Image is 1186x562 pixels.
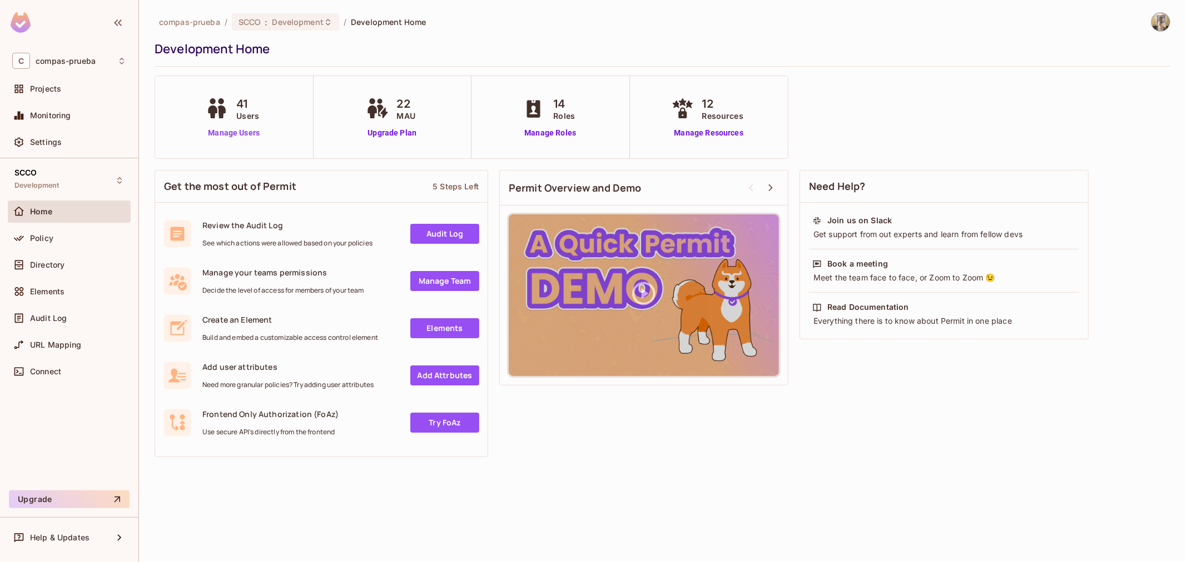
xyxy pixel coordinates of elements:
[236,96,259,112] span: 41
[236,110,259,122] span: Users
[155,41,1165,57] div: Development Home
[1152,13,1170,31] img: David Villegas
[812,229,1076,240] div: Get support from out experts and learn from fellow devs
[809,179,866,193] span: Need Help?
[14,168,37,177] span: SCCO
[702,96,743,112] span: 12
[509,181,642,195] span: Permit Overview and Demo
[202,286,364,295] span: Decide the level of access for members of your team
[202,267,364,278] span: Manage your teams permissions
[827,302,909,313] div: Read Documentation
[30,111,71,120] span: Monitoring
[30,533,90,542] span: Help & Updates
[30,367,61,376] span: Connect
[202,333,378,342] span: Build and embed a customizable access control element
[364,127,421,139] a: Upgrade Plan
[159,17,220,27] span: the active workspace
[203,127,265,139] a: Manage Users
[30,84,61,93] span: Projects
[397,110,415,122] span: MAU
[202,220,373,230] span: Review the Audit Log
[812,315,1076,327] div: Everything there is to know about Permit in one place
[827,215,892,226] div: Join us on Slack
[410,318,479,338] a: Elements
[30,234,53,243] span: Policy
[164,179,296,193] span: Get the most out of Permit
[11,12,31,33] img: SReyMgAAAABJRU5ErkJggg==
[30,340,82,349] span: URL Mapping
[239,17,261,27] span: SCCO
[410,224,479,244] a: Audit Log
[553,110,575,122] span: Roles
[30,314,67,323] span: Audit Log
[520,127,580,139] a: Manage Roles
[202,314,378,325] span: Create an Element
[30,138,62,147] span: Settings
[9,490,130,508] button: Upgrade
[433,181,479,192] div: 5 Steps Left
[202,428,339,436] span: Use secure API's directly from the frontend
[264,18,268,27] span: :
[30,287,64,296] span: Elements
[410,365,479,385] a: Add Attrbutes
[812,272,1076,283] div: Meet the team face to face, or Zoom to Zoom 😉
[344,17,346,27] li: /
[202,380,374,389] span: Need more granular policies? Try adding user attributes
[553,96,575,112] span: 14
[351,17,426,27] span: Development Home
[202,409,339,419] span: Frontend Only Authorization (FoAz)
[225,17,227,27] li: /
[669,127,749,139] a: Manage Resources
[202,362,374,372] span: Add user attributes
[202,239,373,248] span: See which actions were allowed based on your policies
[702,110,743,122] span: Resources
[14,181,59,190] span: Development
[12,53,30,69] span: C
[272,17,324,27] span: Development
[410,271,479,291] a: Manage Team
[397,96,415,112] span: 22
[30,207,53,216] span: Home
[410,413,479,433] a: Try FoAz
[827,258,888,269] div: Book a meeting
[36,57,96,66] span: Workspace: compas-prueba
[30,260,64,269] span: Directory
